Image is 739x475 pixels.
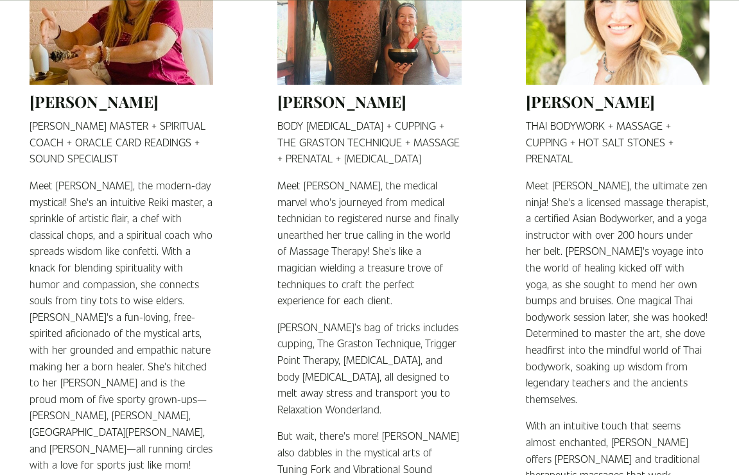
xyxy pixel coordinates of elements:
[277,92,461,112] h2: [PERSON_NAME]
[277,117,461,167] p: BODY [MEDICAL_DATA] + CUPPING + THE GRASTON TECHNIQUE + MASSAGE + PRENATAL + [MEDICAL_DATA]
[526,177,709,407] p: Meet [PERSON_NAME], the ultimate zen ninja! She's a licensed massage therapist, a certified Asian...
[277,319,461,418] p: [PERSON_NAME]’s bag of tricks includes cupping, The Graston Technique, Trigger Point Therapy, [ME...
[30,117,213,167] p: [PERSON_NAME] MASTER + SPIRITUAL COACH + ORACLE CARD READINGS + SOUND SPECIALIST
[526,117,709,167] p: THAI BODYWORK + MASSAGE + CUPPING + HOT SALT STONES + PRENATAL
[526,92,709,112] h2: [PERSON_NAME]
[277,177,461,309] p: Meet [PERSON_NAME], the medical marvel who's journeyed from medical technician to registered nurs...
[30,92,213,112] h2: [PERSON_NAME]
[30,177,213,473] p: Meet [PERSON_NAME], the modern-day mystical! She's an intuitive Reiki master, a sprinkle of artis...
